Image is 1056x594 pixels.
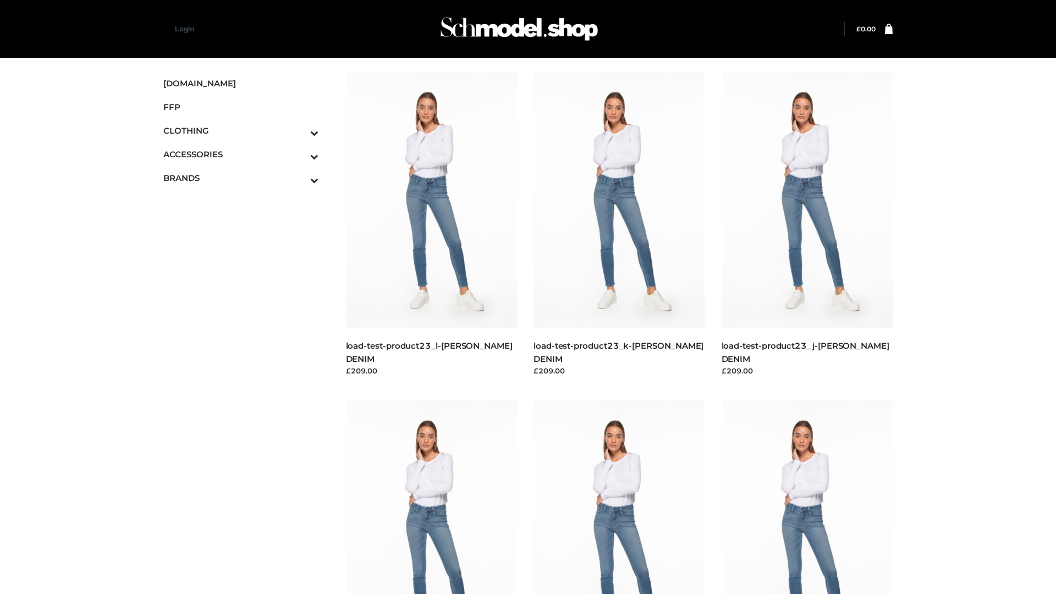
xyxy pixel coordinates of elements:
div: £209.00 [722,365,893,376]
span: [DOMAIN_NAME] [163,77,318,90]
img: Schmodel Admin 964 [437,7,602,51]
a: load-test-product23_k-[PERSON_NAME] DENIM [533,340,703,364]
span: CLOTHING [163,124,318,137]
button: Toggle Submenu [280,119,318,142]
a: BRANDSToggle Submenu [163,166,318,190]
a: FFP [163,95,318,119]
span: BRANDS [163,172,318,184]
a: Login [175,25,194,33]
a: [DOMAIN_NAME] [163,71,318,95]
div: £209.00 [533,365,705,376]
a: load-test-product23_l-[PERSON_NAME] DENIM [346,340,513,364]
bdi: 0.00 [856,25,876,33]
span: £ [856,25,861,33]
span: ACCESSORIES [163,148,318,161]
a: CLOTHINGToggle Submenu [163,119,318,142]
button: Toggle Submenu [280,166,318,190]
a: £0.00 [856,25,876,33]
button: Toggle Submenu [280,142,318,166]
a: load-test-product23_j-[PERSON_NAME] DENIM [722,340,889,364]
span: FFP [163,101,318,113]
div: £209.00 [346,365,518,376]
a: ACCESSORIESToggle Submenu [163,142,318,166]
